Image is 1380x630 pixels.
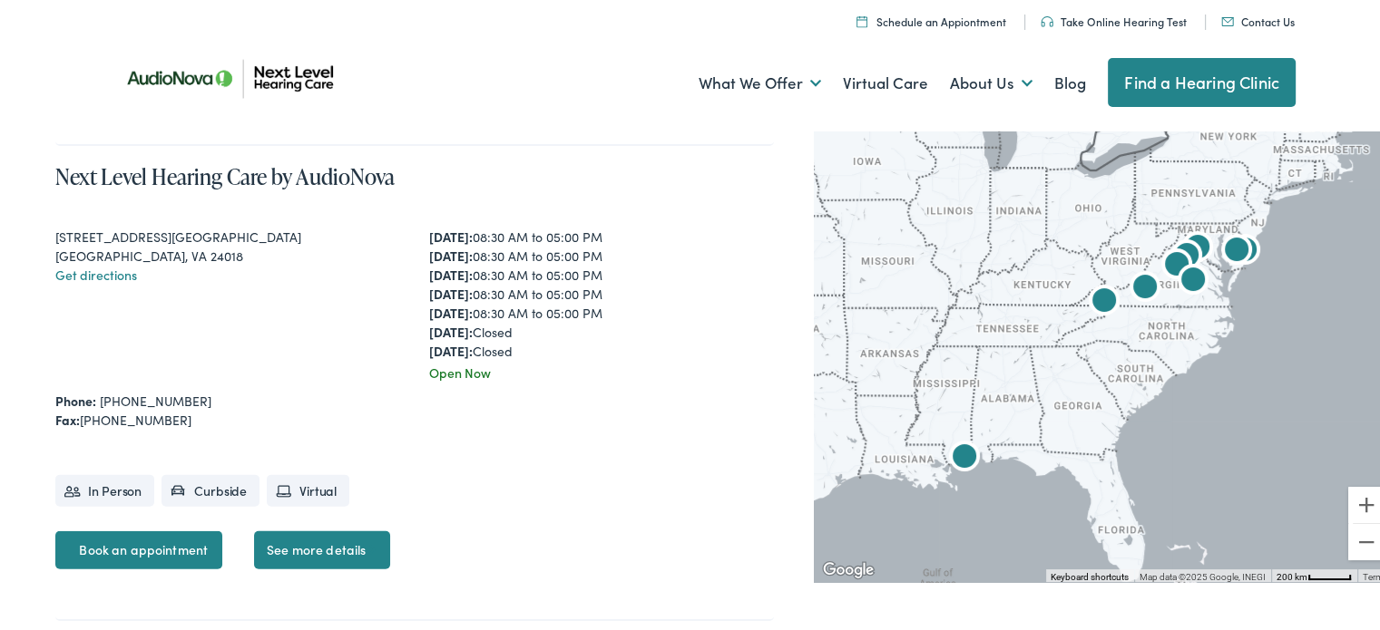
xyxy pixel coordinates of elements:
strong: [DATE]: [429,263,473,281]
div: AudioNova [943,434,986,478]
img: Google [818,556,878,579]
strong: [DATE]: [429,225,473,243]
a: See more details [254,528,390,567]
div: [GEOGRAPHIC_DATA], VA 24018 [55,244,400,263]
span: Map data ©2025 Google, INEGI [1140,569,1266,579]
div: AudioNova [1165,233,1209,276]
div: 08:30 AM to 05:00 PM 08:30 AM to 05:00 PM 08:30 AM to 05:00 PM 08:30 AM to 05:00 PM 08:30 AM to 0... [429,225,774,358]
li: Virtual [267,472,349,504]
img: An icon symbolizing headphones, colored in teal, suggests audio-related services or features. [1041,14,1053,24]
a: [PHONE_NUMBER] [100,389,211,407]
div: AudioNova [1176,225,1219,268]
a: Schedule an Appiontment [856,11,1006,26]
a: Take Online Hearing Test [1041,11,1187,26]
div: AudioNova [1082,278,1126,322]
a: Virtual Care [843,47,928,114]
strong: [DATE]: [429,301,473,319]
a: Contact Us [1221,11,1295,26]
a: Get directions [55,263,137,281]
div: Next Level Hearing Care by AudioNova [1123,265,1167,308]
strong: Phone: [55,389,96,407]
button: Keyboard shortcuts [1051,568,1129,581]
strong: [DATE]: [429,320,473,338]
div: [STREET_ADDRESS][GEOGRAPHIC_DATA] [55,225,400,244]
img: Calendar icon representing the ability to schedule a hearing test or hearing aid appointment at N... [856,13,867,24]
a: Find a Hearing Clinic [1108,55,1296,104]
li: In Person [55,472,154,504]
li: Curbside [161,472,259,504]
img: An icon representing mail communication is presented in a unique teal color. [1221,15,1234,24]
a: What We Offer [699,47,821,114]
div: AudioNova [1223,228,1267,271]
span: 200 km [1277,569,1307,579]
div: AudioNova [1171,257,1215,301]
strong: Fax: [55,408,80,426]
a: Open this area in Google Maps (opens a new window) [818,556,878,579]
a: Next Level Hearing Care by AudioNova [55,159,395,189]
a: About Us [950,47,1033,114]
strong: [DATE]: [429,339,473,357]
a: Book an appointment [55,528,222,567]
a: Blog [1054,47,1086,114]
strong: [DATE]: [429,282,473,300]
div: AudioNova [1215,228,1258,271]
div: Open Now [429,361,774,380]
div: AudioNova [1155,242,1199,286]
strong: [DATE]: [429,244,473,262]
div: [PHONE_NUMBER] [55,408,773,427]
button: Map Scale: 200 km per 45 pixels [1271,567,1357,579]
